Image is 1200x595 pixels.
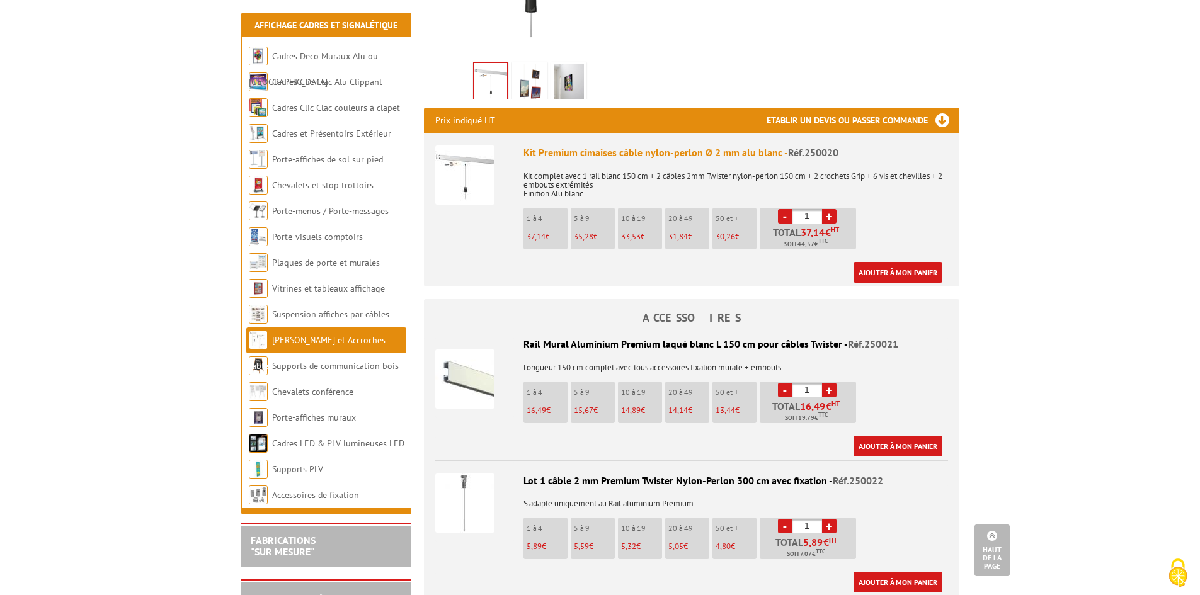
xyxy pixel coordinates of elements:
a: Cadres LED & PLV lumineuses LED [272,438,404,449]
p: 5 à 9 [574,214,615,223]
span: € [803,537,837,547]
div: Kit Premium cimaises câble nylon-perlon Ø 2 mm alu blanc - [523,145,948,160]
span: 37,14 [527,231,546,242]
p: € [668,542,709,551]
p: 1 à 4 [527,214,568,223]
img: Supports PLV [249,460,268,479]
p: 5 à 9 [574,524,615,533]
p: € [621,542,662,551]
p: 50 et + [716,524,757,533]
sup: HT [831,225,839,234]
button: Cookies (fenêtre modale) [1156,552,1200,595]
p: 10 à 19 [621,388,662,397]
a: - [778,519,792,533]
img: Chevalets et stop trottoirs [249,176,268,195]
a: - [778,209,792,224]
p: 20 à 49 [668,388,709,397]
a: Porte-menus / Porte-messages [272,205,389,217]
span: € [825,227,831,237]
img: Plaques de porte et murales [249,253,268,272]
span: 16,49 [800,401,826,411]
img: Cadres LED & PLV lumineuses LED [249,434,268,453]
span: 5,59 [574,541,589,552]
span: 19.79 [798,413,814,423]
span: Soit € [785,413,828,423]
span: 5,89 [803,537,823,547]
span: 5,32 [621,541,636,552]
span: 13,44 [716,405,735,416]
a: Affichage Cadres et Signalétique [254,20,397,31]
a: Cadres Clic-Clac Alu Clippant [272,76,382,88]
p: 10 à 19 [621,214,662,223]
span: Réf.250021 [848,337,898,350]
span: Soit € [784,239,828,249]
img: Porte-affiches muraux [249,408,268,427]
p: € [668,232,709,241]
img: Cadres Deco Muraux Alu ou Bois [249,47,268,65]
p: € [716,542,757,551]
h4: ACCESSOIRES [424,312,959,324]
img: Rail Mural Aluminium Premium laqué blanc L 150 cm pour câbles Twister [435,349,494,409]
a: Cadres et Présentoirs Extérieur [272,128,391,139]
p: 20 à 49 [668,214,709,223]
img: Vitrines et tableaux affichage [249,279,268,298]
img: rail_cimaise_horizontal_fixation_installation_cadre_decoration_tableau_vernissage_exposition_affi... [554,64,584,103]
img: Cimaises et Accroches tableaux [249,331,268,349]
p: 50 et + [716,214,757,223]
a: Porte-affiches de sol sur pied [272,154,383,165]
span: 15,67 [574,405,593,416]
p: € [574,406,615,415]
span: 35,28 [574,231,593,242]
img: Lot 1 câble 2 mm Premium Twister Nylon-Perlon 300 cm avec fixation [435,473,494,533]
span: 30,26 [716,231,735,242]
a: Haut de la page [974,524,1010,576]
span: Réf.250022 [833,474,883,487]
a: Accessoires de fixation [272,489,359,501]
a: Ajouter à mon panier [854,262,942,283]
a: Ajouter à mon panier [854,436,942,456]
img: cimaises_250020.jpg [474,63,507,102]
p: 5 à 9 [574,388,615,397]
p: € [716,406,757,415]
p: € [621,406,662,415]
div: Lot 1 câble 2 mm Premium Twister Nylon-Perlon 300 cm avec fixation - [435,473,948,488]
p: € [574,542,615,551]
span: Soit € [787,549,825,559]
span: 14,89 [621,405,641,416]
p: 1 à 4 [527,524,568,533]
span: Réf.250020 [788,146,838,159]
p: 1 à 4 [527,388,568,397]
p: 10 à 19 [621,524,662,533]
h3: Etablir un devis ou passer commande [767,108,959,133]
a: Porte-affiches muraux [272,412,356,423]
a: + [822,519,837,533]
img: Cadres et Présentoirs Extérieur [249,124,268,143]
p: 50 et + [716,388,757,397]
span: 5,05 [668,541,683,552]
a: Plaques de porte et murales [272,257,380,268]
span: 5,89 [527,541,542,552]
p: € [527,542,568,551]
p: € [716,232,757,241]
p: Prix indiqué HT [435,108,495,133]
span: 33,53 [621,231,641,242]
div: Rail Mural Aluminium Premium laqué blanc L 150 cm pour câbles Twister - [435,337,948,351]
a: Chevalets et stop trottoirs [272,179,374,191]
img: 250020_kit_premium_cimaises_cable.jpg [515,64,545,103]
img: Cookies (fenêtre modale) [1162,557,1194,589]
a: Cadres Deco Muraux Alu ou [GEOGRAPHIC_DATA] [249,50,378,88]
p: € [668,406,709,415]
a: [PERSON_NAME] et Accroches tableaux [249,334,386,371]
p: Total [763,401,856,423]
img: Kit Premium cimaises câble nylon-perlon Ø 2 mm alu blanc [435,145,494,205]
p: € [527,232,568,241]
sup: HT [831,399,840,408]
span: 37,14 [801,227,825,237]
sup: TTC [818,411,828,418]
p: Total [763,537,856,559]
p: € [574,232,615,241]
img: Accessoires de fixation [249,485,268,504]
span: 31,84 [668,231,688,242]
a: Ajouter à mon panier [854,572,942,592]
img: Porte-visuels comptoirs [249,227,268,246]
